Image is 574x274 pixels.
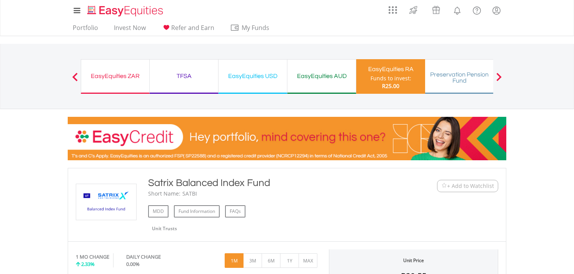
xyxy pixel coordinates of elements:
img: grid-menu-icon.svg [389,6,397,14]
div: Short Name: [148,190,180,198]
img: EasyCredit Promotion Banner [68,117,506,160]
span: Refer and Earn [171,23,214,32]
div: EasyEquities RA [361,64,420,75]
button: 3M [243,253,262,268]
a: Refer and Earn [159,24,217,36]
div: Satrix Balanced Index Fund [148,176,390,190]
span: My Funds [230,23,280,33]
button: MAX [299,253,317,268]
span: R25.00 [382,82,399,90]
div: TFSA [154,71,214,81]
a: MDD [148,205,169,218]
span: + Add to Watchlist [447,182,494,190]
button: Next [491,76,507,84]
button: 1Y [280,253,299,268]
div: EasyEquities ZAR [86,71,145,81]
button: Watchlist + Add to Watchlist [437,180,498,192]
img: Watchlist [441,183,447,189]
div: EasyEquities USD [223,71,282,81]
button: 6M [262,253,280,268]
div: Funds to invest: [370,75,411,82]
div: Unit Price [403,257,424,264]
a: Invest Now [111,24,149,36]
button: 1M [225,253,244,268]
button: Previous [67,76,83,84]
a: Notifications [447,2,467,17]
img: vouchers-v2.svg [430,4,442,16]
a: FAQs [225,205,245,218]
img: thrive-v2.svg [407,4,420,16]
div: EasyEquities AUD [292,71,351,81]
a: Vouchers [425,2,447,16]
div: DAILY CHANGE [126,253,187,261]
a: Home page [84,2,166,17]
img: EasyEquities_Logo.png [86,5,166,17]
div: Preservation Pension Fund [430,71,489,84]
div: SATBI [182,190,197,198]
img: UT.ZA.SATBI.png [77,184,135,220]
a: My Profile [487,2,506,19]
a: FAQ's and Support [467,2,487,17]
a: Portfolio [70,24,101,36]
div: 1 MO CHANGE [76,253,109,261]
span: 2.33% [81,261,95,267]
a: Fund Information [174,205,220,218]
a: AppsGrid [384,2,402,14]
span: 0.00% [126,261,140,267]
div: Unit Trusts [148,225,177,232]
